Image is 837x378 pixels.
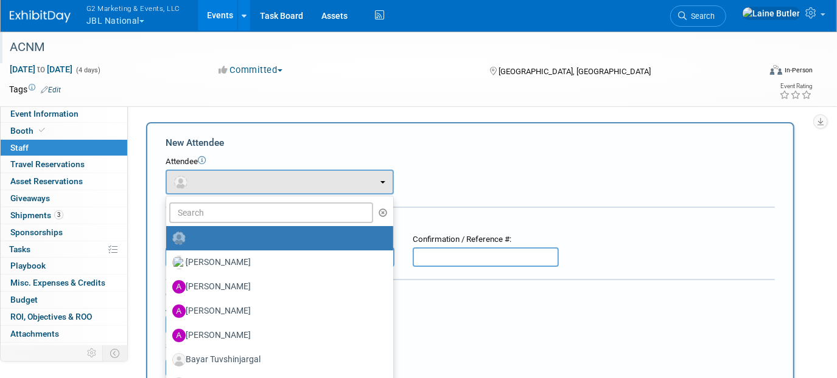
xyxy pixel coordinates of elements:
[82,345,103,361] td: Personalize Event Tab Strip
[10,295,38,304] span: Budget
[35,64,47,74] span: to
[1,224,127,241] a: Sponsorships
[172,304,186,318] img: A.jpg
[694,63,813,81] div: Event Format
[169,202,373,223] input: Search
[54,210,63,219] span: 3
[41,86,61,94] a: Edit
[1,173,127,190] a: Asset Reservations
[166,136,775,149] div: New Attendee
[9,83,61,95] td: Tags
[10,126,47,136] span: Booth
[166,156,775,168] div: Attendee
[172,280,186,294] img: A.jpg
[215,64,287,77] button: Committed
[172,253,381,272] label: [PERSON_NAME]
[166,216,775,228] div: Registration / Ticket Info (optional)
[1,106,127,122] a: Event Information
[1,190,127,207] a: Giveaways
[770,65,782,75] img: Format-Inperson.png
[166,289,775,301] div: Cost:
[687,12,715,21] span: Search
[172,350,381,369] label: Bayar Tuvshinjargal
[742,7,800,20] img: Laine Butler
[86,2,180,15] span: G2 Marketing & Events, LLC
[7,5,592,17] body: Rich Text Area. Press ALT-0 for help.
[779,83,812,89] div: Event Rating
[10,329,59,338] span: Attachments
[1,140,127,156] a: Staff
[1,275,127,291] a: Misc. Expenses & Credits
[10,193,50,203] span: Giveaways
[1,326,127,342] a: Attachments
[9,244,30,254] span: Tasks
[172,277,381,297] label: [PERSON_NAME]
[1,309,127,325] a: ROI, Objectives & ROO
[1,156,127,173] a: Travel Reservations
[5,36,744,58] div: ACNM
[10,159,85,169] span: Travel Reservations
[172,353,186,366] img: Associate-Profile-5.png
[1,123,127,139] a: Booth
[10,10,71,22] img: ExhibitDay
[1,241,127,258] a: Tasks
[172,232,186,245] img: Unassigned-User-Icon.png
[1,258,127,274] a: Playbook
[10,210,63,220] span: Shipments
[75,66,100,74] span: (4 days)
[10,176,83,186] span: Asset Reservations
[103,345,128,361] td: Toggle Event Tabs
[172,301,381,321] label: [PERSON_NAME]
[172,329,186,342] img: A.jpg
[10,109,79,119] span: Event Information
[172,326,381,345] label: [PERSON_NAME]
[1,292,127,308] a: Budget
[9,64,73,75] span: [DATE] [DATE]
[10,143,29,153] span: Staff
[413,234,559,246] div: Confirmation / Reference #:
[670,5,726,27] a: Search
[10,312,92,321] span: ROI, Objectives & ROO
[1,207,127,224] a: Shipments3
[10,261,46,270] span: Playbook
[10,227,63,237] span: Sponsorships
[784,66,813,75] div: In-Person
[499,67,651,76] span: [GEOGRAPHIC_DATA], [GEOGRAPHIC_DATA]
[10,278,105,287] span: Misc. Expenses & Credits
[39,127,45,134] i: Booth reservation complete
